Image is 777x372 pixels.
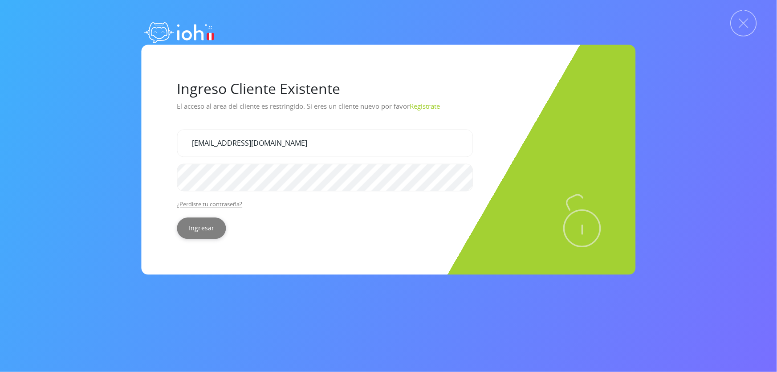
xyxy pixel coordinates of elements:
[177,129,473,157] input: Tu correo
[177,99,600,122] p: El acceso al area del cliente es restringido. Si eres un cliente nuevo por favor
[177,217,226,239] input: Ingresar
[410,102,440,110] a: Registrate
[142,13,217,49] img: logo
[177,80,600,97] h1: Ingreso Cliente Existente
[730,10,757,37] img: Cerrar
[177,200,243,208] a: ¿Perdiste tu contraseña?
